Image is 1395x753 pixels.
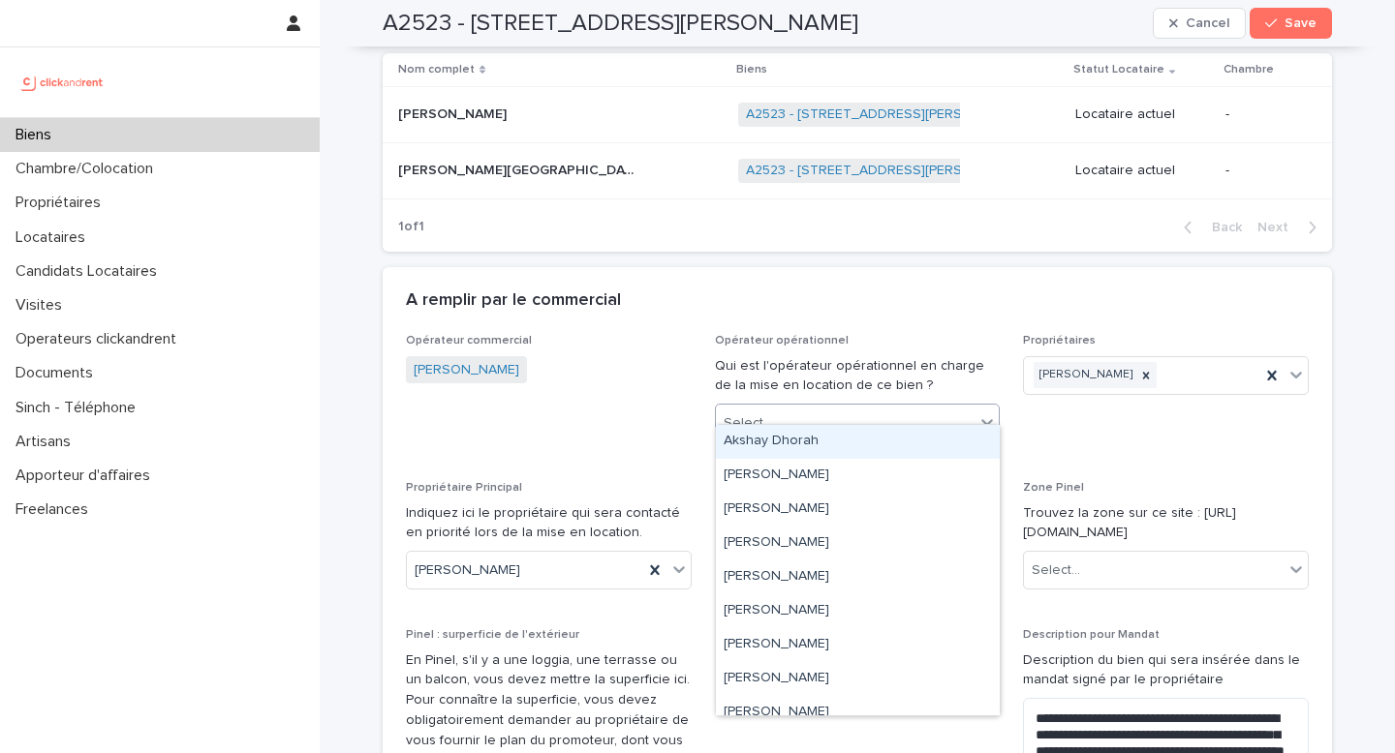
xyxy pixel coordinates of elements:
[8,194,116,212] p: Propriétaires
[1186,16,1229,30] span: Cancel
[1075,106,1211,123] p: Locataire actuel
[8,433,86,451] p: Artisans
[716,594,1000,628] div: Cédric Adam
[716,425,1000,459] div: Akshay Dhorah
[383,10,858,38] h2: A2523 - [STREET_ADDRESS][PERSON_NAME]
[716,662,1000,696] div: Elodie Bernard
[383,203,440,251] p: 1 of 1
[716,628,1000,662] div: Deepti Sumboo
[8,399,151,417] p: Sinch - Téléphone
[1023,503,1309,544] p: Trouvez la zone sur ce site : [URL][DOMAIN_NAME]
[1224,59,1274,80] p: Chambre
[716,527,1000,560] div: Brice Rabot
[383,142,1332,198] tr: [PERSON_NAME][GEOGRAPHIC_DATA][PERSON_NAME][GEOGRAPHIC_DATA] A2523 - [STREET_ADDRESS][PERSON_NAME...
[1023,629,1160,641] span: Description pour Mandat
[1023,335,1096,346] span: Propriétaires
[398,59,475,80] p: Nom complet
[1225,163,1301,179] p: -
[8,228,101,247] p: Locataires
[415,560,520,581] span: [PERSON_NAME]
[8,262,172,281] p: Candidats Locataires
[1250,8,1332,39] button: Save
[383,87,1332,143] tr: [PERSON_NAME][PERSON_NAME] A2523 - [STREET_ADDRESS][PERSON_NAME] Locataire actuel-
[1034,362,1135,388] div: [PERSON_NAME]
[406,629,579,641] span: Pinel : surperficie de l'extérieur
[746,163,1031,179] a: A2523 - [STREET_ADDRESS][PERSON_NAME]
[15,63,109,102] img: UCB0brd3T0yccxBKYDjQ
[406,335,532,346] span: Opérateur commercial
[1257,221,1300,234] span: Next
[406,290,621,312] h2: A remplir par le commercial
[736,59,767,80] p: Biens
[1153,8,1246,39] button: Cancel
[1225,106,1301,123] p: -
[716,493,1000,527] div: Anaelle Felicite
[715,335,849,346] span: Opérateur opérationnel
[716,459,1000,493] div: Alexis Aguttes
[716,696,1000,730] div: Emilie Heerasing
[8,500,104,519] p: Freelances
[1285,16,1317,30] span: Save
[8,296,77,315] p: Visites
[1073,59,1164,80] p: Statut Locataire
[398,103,511,123] p: [PERSON_NAME]
[715,356,1001,397] p: Qui est l'opérateur opérationnel en charge de la mise en location de ce bien ?
[8,160,169,178] p: Chambre/Colocation
[398,159,644,179] p: [PERSON_NAME][GEOGRAPHIC_DATA]
[716,560,1000,594] div: Camille Magnier
[1023,482,1084,494] span: Zone Pinel
[414,360,519,380] a: [PERSON_NAME]
[1168,219,1250,236] button: Back
[724,413,772,434] div: Select...
[8,364,108,382] p: Documents
[8,126,67,144] p: Biens
[1032,560,1080,581] div: Select...
[406,482,522,494] span: Propriétaire Principal
[406,503,692,544] p: Indiquez ici le propriétaire qui sera contacté en priorité lors de la mise en location.
[8,330,192,348] p: Operateurs clickandrent
[746,106,1031,123] a: A2523 - [STREET_ADDRESS][PERSON_NAME]
[8,467,166,485] p: Apporteur d'affaires
[1023,650,1309,691] p: Description du bien qui sera insérée dans le mandat signé par le propriétaire
[1250,219,1332,236] button: Next
[1200,221,1242,234] span: Back
[1075,163,1211,179] p: Locataire actuel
